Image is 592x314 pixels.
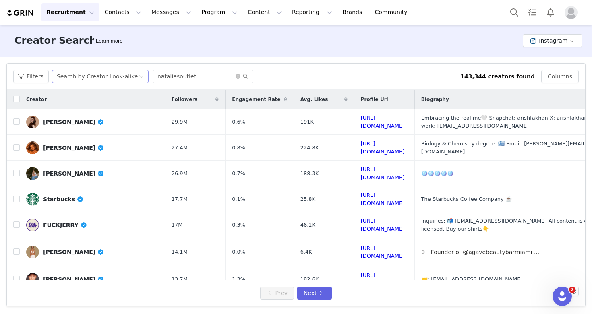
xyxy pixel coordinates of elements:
div: [PERSON_NAME] [43,276,104,283]
button: Search [505,3,523,21]
a: Starbucks [26,193,159,206]
span: 14.1M [172,248,188,256]
img: v2 [26,219,39,231]
button: Notifications [542,3,559,21]
div: Tooltip anchor [94,37,124,45]
div: [PERSON_NAME] [43,170,104,177]
button: Instagram [523,34,582,47]
span: 0.8% [232,144,245,152]
div: [PERSON_NAME] [43,249,104,255]
iframe: Intercom live chat [553,287,572,306]
button: Prev [260,287,294,300]
span: 224.8K [300,144,319,152]
span: 182.6K [300,275,319,283]
a: Community [370,3,416,21]
img: v2 [26,273,39,286]
div: Search by Creator Look-alike [57,70,138,83]
a: [URL][DOMAIN_NAME] [361,140,405,155]
span: 0.6% [232,118,245,126]
span: Engagement Rate [232,96,280,103]
div: Starbucks [43,196,84,202]
span: Creator [26,96,47,103]
a: Tasks [524,3,541,21]
span: 0.7% [232,169,245,178]
span: 17.7M [172,195,188,203]
img: v2 [26,141,39,154]
button: Next [297,287,332,300]
div: [PERSON_NAME] [43,145,104,151]
button: Reporting [287,3,337,21]
span: 🤝: [EMAIL_ADDRESS][DOMAIN_NAME] [421,276,523,282]
i: icon: down [139,74,144,80]
span: 2 [569,287,575,293]
button: Messages [147,3,196,21]
i: icon: search [243,74,248,79]
span: 6.4K [300,248,312,256]
a: [PERSON_NAME] [26,246,159,258]
span: 🪩🪩🪩🪩🪩 [421,170,453,176]
button: Program [197,3,242,21]
a: [PERSON_NAME] [26,141,159,154]
i: icon: right [421,250,426,254]
span: 27.4M [172,144,188,152]
h3: Creator Search [14,33,96,48]
span: 1.3% [232,275,245,283]
span: 26.9M [172,169,188,178]
button: Columns [541,70,579,83]
span: 191K [300,118,314,126]
a: Brands [337,3,369,21]
a: [URL][DOMAIN_NAME] [361,272,405,286]
a: FUCKJERRY [26,219,159,231]
span: Avg. Likes [300,96,328,103]
i: icon: close-circle [236,74,240,79]
span: 0.1% [232,195,245,203]
img: v2 [26,116,39,128]
button: Filters [13,70,49,83]
img: placeholder-profile.jpg [565,6,578,19]
img: grin logo [6,9,35,17]
a: [PERSON_NAME] [26,273,159,286]
div: [PERSON_NAME] [43,119,104,125]
img: v2 [26,246,39,258]
div: 143,344 creators found [460,72,535,81]
span: 188.3K [300,169,319,178]
span: 17M [172,221,183,229]
a: [URL][DOMAIN_NAME] [361,115,405,129]
button: Content [243,3,287,21]
button: Contacts [100,3,146,21]
span: Biography [421,96,449,103]
span: 0.3% [232,221,245,229]
span: 13.7M [172,275,188,283]
button: Recruitment [41,3,99,21]
a: [URL][DOMAIN_NAME] [361,166,405,180]
span: 46.1K [300,221,315,229]
span: 25.8K [300,195,315,203]
span: 0.0% [232,248,245,256]
a: [PERSON_NAME] [26,167,159,180]
div: FUCKJERRY [43,222,87,228]
button: Profile [560,6,586,19]
a: [PERSON_NAME] [26,116,159,128]
a: [URL][DOMAIN_NAME] [361,218,405,232]
img: v2 [26,167,39,180]
span: Followers [172,96,198,103]
a: [URL][DOMAIN_NAME] [361,192,405,206]
span: 29.9M [172,118,188,126]
img: v2 [26,193,39,206]
span: The Starbucks Coffee Company ☕️ [421,196,512,202]
span: Profile Url [361,96,388,103]
input: Search... [153,70,253,83]
a: [URL][DOMAIN_NAME] [361,245,405,259]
